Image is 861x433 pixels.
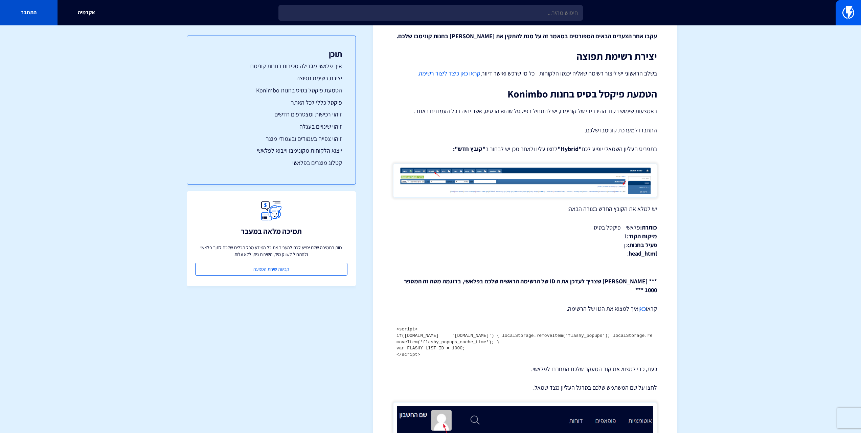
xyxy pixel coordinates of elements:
[393,365,657,373] p: כעת, כדי למצוא את קוד המעקב שלכם התחברו לפלאשי.
[396,32,657,40] strong: עקבו אחר הצעדים הבאים המפורטים במאמר זה על מנת להתקין את [PERSON_NAME] בחנות קונימבו שלכם.
[393,304,657,313] p: קראו איך למצוא את הID של הרשימה.
[393,88,657,100] h2: הטמעת פיקסל בסיס בחנות Konimbo
[628,241,657,249] strong: פעיל בחנות:
[393,51,657,62] h2: יצירת רשימת תפוצה
[404,277,657,294] strong: *** [PERSON_NAME] שצריך לעדכן את ה ID של הרשימה הראשית שלכם בפלאשי, בדוגמה מטה זה המספר 1000 ***
[201,134,342,143] a: זיהוי צפייה בעמודים ובעמודי מוצר
[393,383,657,392] p: לחצו על שם המשתמש שלכם בסרגל העליון מצד שמאל.
[201,110,342,119] a: זיהוי רכישות ומצטרפים חדשים
[201,49,342,58] h3: תוכן
[453,145,485,153] strong: "קובץ חדש":
[195,244,347,258] p: צוות התמיכה שלנו יסייע לכם להעביר את כל המידע מכל הכלים שלכם לתוך פלאשי ולהתחיל לשווק מיד, השירות...
[640,223,657,231] strong: כותרת:
[241,227,302,235] h3: תמיכה מלאה במעבר
[201,146,342,155] a: ייצוא הלקוחות מקונימבו וייבוא לפלאשי
[393,106,657,116] p: באמצעות שימוש בקוד ההיברידי של קונימבו, יש להתחיל בפיקסל שהוא הבסיס, אשר יהיה בכל העמודים באתר.
[201,62,342,70] a: איך פלאשי מגדילה מכירות בחנות קונימבו
[201,98,342,107] a: פיקסל כללי לכל האתר
[629,250,657,257] strong: head_html
[627,232,657,240] strong: מיקום הקוד:
[393,204,657,213] p: יש למלא את הקובץ החדש בצורה הבאה:
[201,122,342,131] a: זיהוי שינויים בעגלה
[201,158,342,167] a: קטלוג מוצרים בפלאשי
[278,5,583,21] input: חיפוש מהיר...
[393,126,657,135] p: התחברו למערכת קונימבו שלכם.
[201,86,342,95] a: הטמעת פיקסל בסיס בחנות Konimbo
[558,145,582,153] strong: "Hybrid"
[417,69,480,77] a: קראו כאן כיצד ליצור רשימה.
[393,145,657,153] p: בתפריט העליון השמאלי יופיע לכם לחצו עליו ולאחר מכן יש לבחור ב
[393,223,657,258] p: פלאשי - פיקסל בסיס 1 כן :
[201,74,342,83] a: יצירת רשימת תפוצה
[393,69,657,78] p: בשלב הראשוני יש ליצור רשימה שאליה יכנסו הלקוחות - כל מי שרכש ואישר דיוור,
[396,327,653,357] code: <script> if([DOMAIN_NAME] === '[DOMAIN_NAME]') { localStorage.removeItem('flashy_popups'); localS...
[195,263,347,276] a: קביעת שיחת הטמעה
[638,305,646,312] a: כאן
